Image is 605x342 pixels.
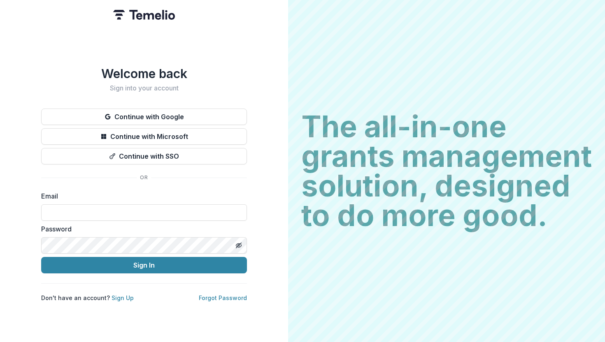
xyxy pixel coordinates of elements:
[41,191,242,201] label: Email
[41,66,247,81] h1: Welcome back
[41,257,247,273] button: Sign In
[41,293,134,302] p: Don't have an account?
[41,128,247,145] button: Continue with Microsoft
[112,294,134,301] a: Sign Up
[232,239,245,252] button: Toggle password visibility
[113,10,175,20] img: Temelio
[41,109,247,125] button: Continue with Google
[41,224,242,234] label: Password
[41,84,247,92] h2: Sign into your account
[199,294,247,301] a: Forgot Password
[41,148,247,164] button: Continue with SSO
